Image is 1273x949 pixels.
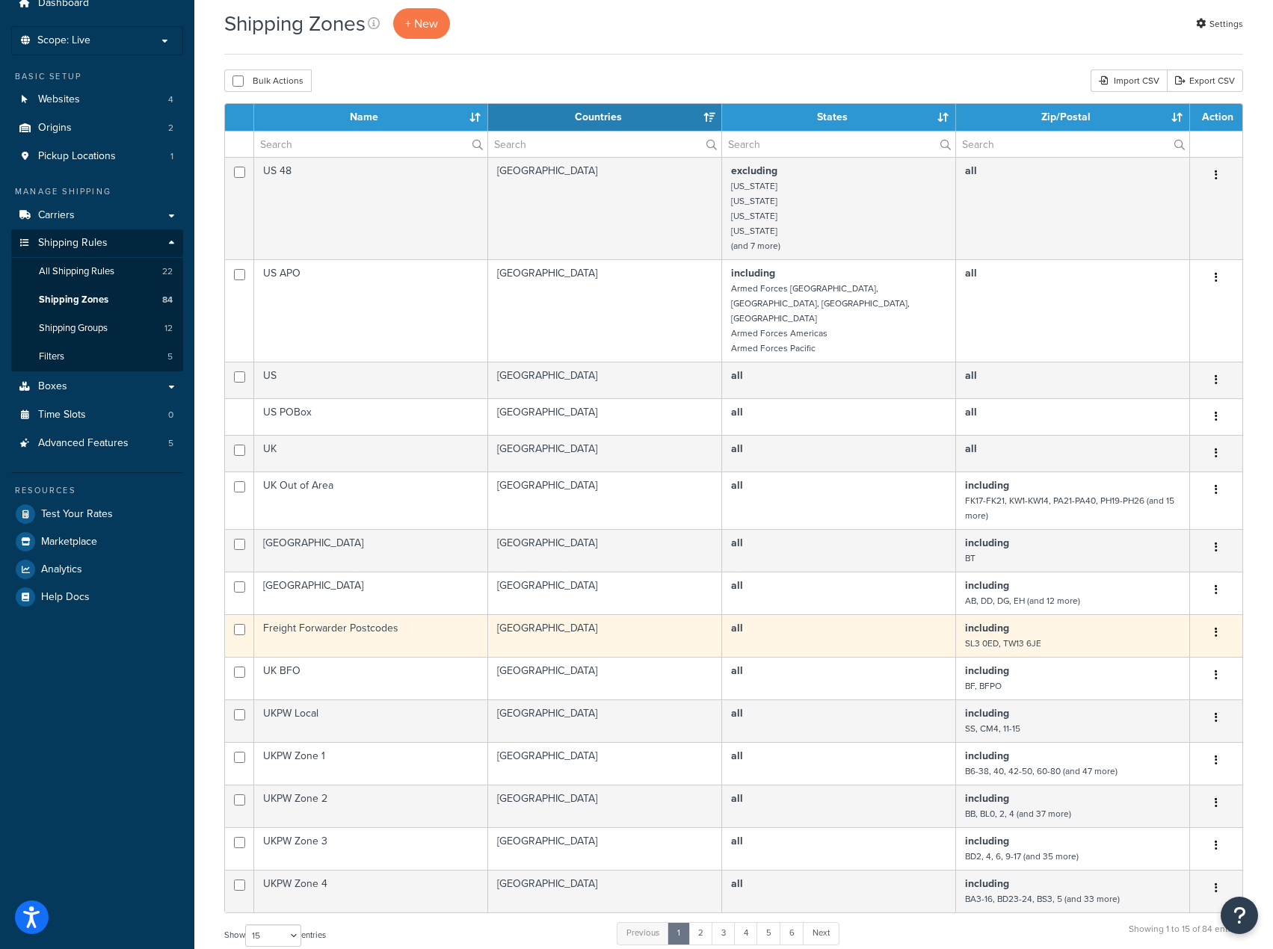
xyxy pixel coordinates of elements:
[965,679,1002,693] small: BF, BFPO
[164,322,173,335] span: 12
[965,807,1071,820] small: BB, BL0, 2, 4 (and 37 more)
[168,122,173,135] span: 2
[756,922,781,945] a: 5
[965,620,1009,636] b: including
[11,229,183,371] li: Shipping Rules
[731,441,743,457] b: all
[11,401,183,429] li: Time Slots
[11,430,183,457] a: Advanced Features 5
[254,742,488,785] td: UKPW Zone 1
[254,614,488,657] td: Freight Forwarder Postcodes
[488,699,722,742] td: [GEOGRAPHIC_DATA]
[731,194,777,208] small: [US_STATE]
[11,343,183,371] a: Filters 5
[731,791,743,806] b: all
[224,69,312,92] button: Bulk Actions
[803,922,839,945] a: Next
[11,315,183,342] a: Shipping Groups 12
[254,827,488,870] td: UKPW Zone 3
[731,705,743,721] b: all
[688,922,713,945] a: 2
[254,529,488,572] td: [GEOGRAPHIC_DATA]
[965,265,977,281] b: all
[1167,69,1243,92] a: Export CSV
[956,132,1189,157] input: Search
[167,350,173,363] span: 5
[488,259,722,362] td: [GEOGRAPHIC_DATA]
[731,535,743,551] b: all
[731,833,743,849] b: all
[965,892,1120,906] small: BA3-16, BD23-24, BS3, 5 (and 33 more)
[488,398,722,435] td: [GEOGRAPHIC_DATA]
[488,362,722,398] td: [GEOGRAPHIC_DATA]
[488,104,722,131] th: Countries: activate to sort column ascending
[41,508,113,521] span: Test Your Rates
[488,614,722,657] td: [GEOGRAPHIC_DATA]
[965,551,975,565] small: BT
[1196,13,1243,34] a: Settings
[965,850,1079,863] small: BD2, 4, 6, 9-17 (and 35 more)
[488,742,722,785] td: [GEOGRAPHIC_DATA]
[965,637,1041,650] small: SL3 0ED, TW13 6JE
[254,870,488,912] td: UKPW Zone 4
[731,163,777,179] b: excluding
[780,922,804,945] a: 6
[38,150,116,163] span: Pickup Locations
[488,827,722,870] td: [GEOGRAPHIC_DATA]
[38,93,80,106] span: Websites
[11,373,183,401] a: Boxes
[11,501,183,528] li: Test Your Rates
[965,764,1118,778] small: B6-38, 40, 42-50, 60-80 (and 47 more)
[731,404,743,420] b: all
[488,870,722,912] td: [GEOGRAPHIC_DATA]
[731,265,775,281] b: including
[965,494,1174,522] small: FK17-FK21, KW1-KW14, PA21-PA40, PH19-PH26 (and 15 more)
[11,114,183,142] a: Origins 2
[965,404,977,420] b: all
[965,578,1009,593] b: including
[11,258,183,285] li: All Shipping Rules
[39,294,108,306] span: Shipping Zones
[11,202,183,229] a: Carriers
[38,437,129,450] span: Advanced Features
[11,258,183,285] a: All Shipping Rules 22
[254,785,488,827] td: UKPW Zone 2
[254,104,488,131] th: Name: activate to sort column ascending
[712,922,736,945] a: 3
[11,584,183,610] li: Help Docs
[162,265,173,278] span: 22
[38,122,72,135] span: Origins
[254,362,488,398] td: US
[393,8,450,39] a: + New
[488,572,722,614] td: [GEOGRAPHIC_DATA]
[38,409,86,421] span: Time Slots
[731,209,777,223] small: [US_STATE]
[170,150,173,163] span: 1
[254,398,488,435] td: US POBox
[254,657,488,699] td: UK BFO
[11,401,183,429] a: Time Slots 0
[488,157,722,259] td: [GEOGRAPHIC_DATA]
[11,556,183,583] a: Analytics
[965,748,1009,764] b: including
[488,657,722,699] td: [GEOGRAPHIC_DATA]
[11,86,183,114] a: Websites 4
[11,70,183,83] div: Basic Setup
[168,93,173,106] span: 4
[488,132,721,157] input: Search
[11,315,183,342] li: Shipping Groups
[162,294,173,306] span: 84
[965,594,1080,608] small: AB, DD, DG, EH (and 12 more)
[254,435,488,472] td: UK
[488,529,722,572] td: [GEOGRAPHIC_DATA]
[254,157,488,259] td: US 48
[224,924,326,947] label: Show entries
[11,528,183,555] li: Marketplace
[1221,897,1258,934] button: Open Resource Center
[731,282,910,325] small: Armed Forces [GEOGRAPHIC_DATA], [GEOGRAPHIC_DATA], [GEOGRAPHIC_DATA], [GEOGRAPHIC_DATA]
[11,343,183,371] li: Filters
[254,472,488,529] td: UK Out of Area
[731,620,743,636] b: all
[38,209,75,222] span: Carriers
[965,441,977,457] b: all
